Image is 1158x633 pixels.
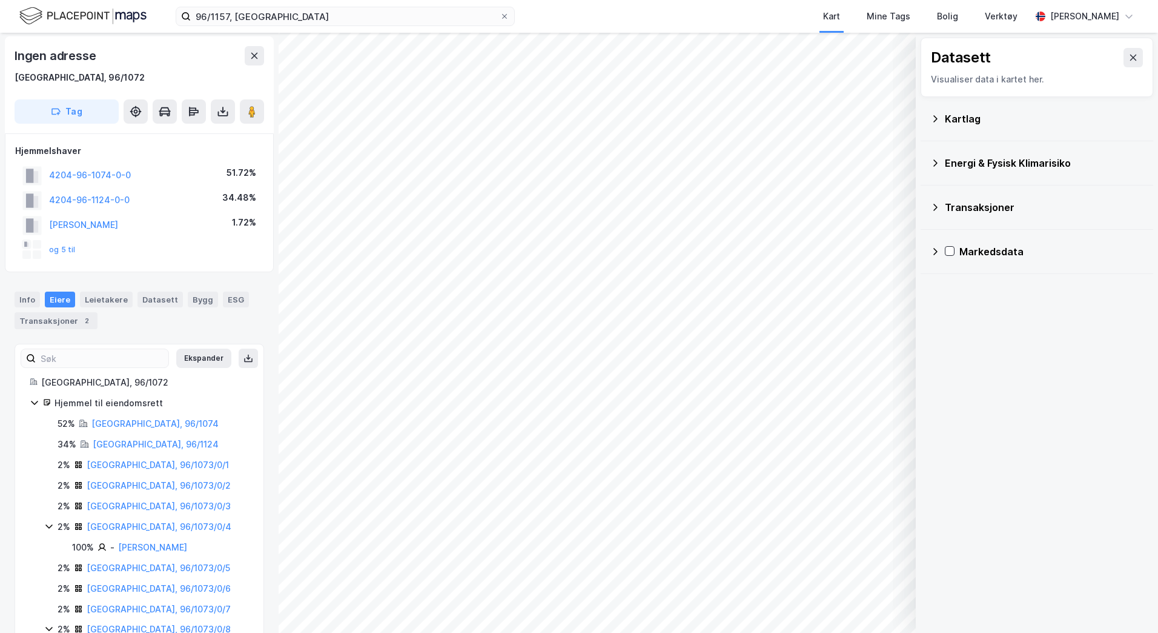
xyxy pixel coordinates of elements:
a: [GEOGRAPHIC_DATA], 96/1073/0/4 [87,521,231,532]
button: Tag [15,99,119,124]
div: Leietakere [80,292,133,307]
div: 2% [58,520,70,534]
div: 100% [72,540,94,555]
div: Markedsdata [959,244,1143,259]
div: ESG [223,292,249,307]
a: [GEOGRAPHIC_DATA], 96/1073/0/5 [87,563,230,573]
div: Datasett [137,292,183,307]
a: [GEOGRAPHIC_DATA], 96/1073/0/3 [87,501,231,511]
div: Kartlag [945,112,1143,126]
iframe: Chat Widget [1097,575,1158,633]
div: Bygg [188,292,218,307]
div: 2% [58,602,70,617]
div: Info [15,292,40,307]
div: Energi & Fysisk Klimarisiko [945,156,1143,170]
button: Ekspander [176,349,231,368]
input: Søk [36,349,168,367]
div: 52% [58,417,75,431]
div: - [110,540,114,555]
div: Transaksjoner [15,312,98,329]
div: Ingen adresse [15,46,98,65]
a: [GEOGRAPHIC_DATA], 96/1073/0/1 [87,460,229,470]
div: Eiere [45,292,75,307]
div: 1.72% [232,215,256,230]
div: [PERSON_NAME] [1050,9,1119,24]
div: 34.48% [222,190,256,205]
div: 2% [58,561,70,575]
div: 2% [58,581,70,596]
div: Mine Tags [867,9,910,24]
div: [GEOGRAPHIC_DATA], 96/1072 [41,375,249,390]
div: Bolig [937,9,958,24]
a: [GEOGRAPHIC_DATA], 96/1073/0/2 [87,480,231,491]
div: Datasett [931,48,991,67]
a: [PERSON_NAME] [118,542,187,552]
input: Søk på adresse, matrikkel, gårdeiere, leietakere eller personer [191,7,500,25]
div: Verktøy [985,9,1017,24]
div: Visualiser data i kartet her. [931,72,1143,87]
div: 2% [58,499,70,514]
div: Transaksjoner [945,200,1143,215]
a: [GEOGRAPHIC_DATA], 96/1073/0/6 [87,583,231,594]
div: Hjemmelshaver [15,144,263,158]
div: [GEOGRAPHIC_DATA], 96/1072 [15,70,145,85]
div: Kontrollprogram for chat [1097,575,1158,633]
div: 51.72% [227,166,256,180]
a: [GEOGRAPHIC_DATA], 96/1074 [91,418,219,429]
div: Hjemmel til eiendomsrett [55,396,249,410]
a: [GEOGRAPHIC_DATA], 96/1124 [93,439,219,449]
div: 34% [58,437,76,452]
div: Kart [823,9,840,24]
div: 2% [58,478,70,493]
img: logo.f888ab2527a4732fd821a326f86c7f29.svg [19,5,147,27]
div: 2 [81,315,93,327]
div: 2% [58,458,70,472]
a: [GEOGRAPHIC_DATA], 96/1073/0/7 [87,604,231,614]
